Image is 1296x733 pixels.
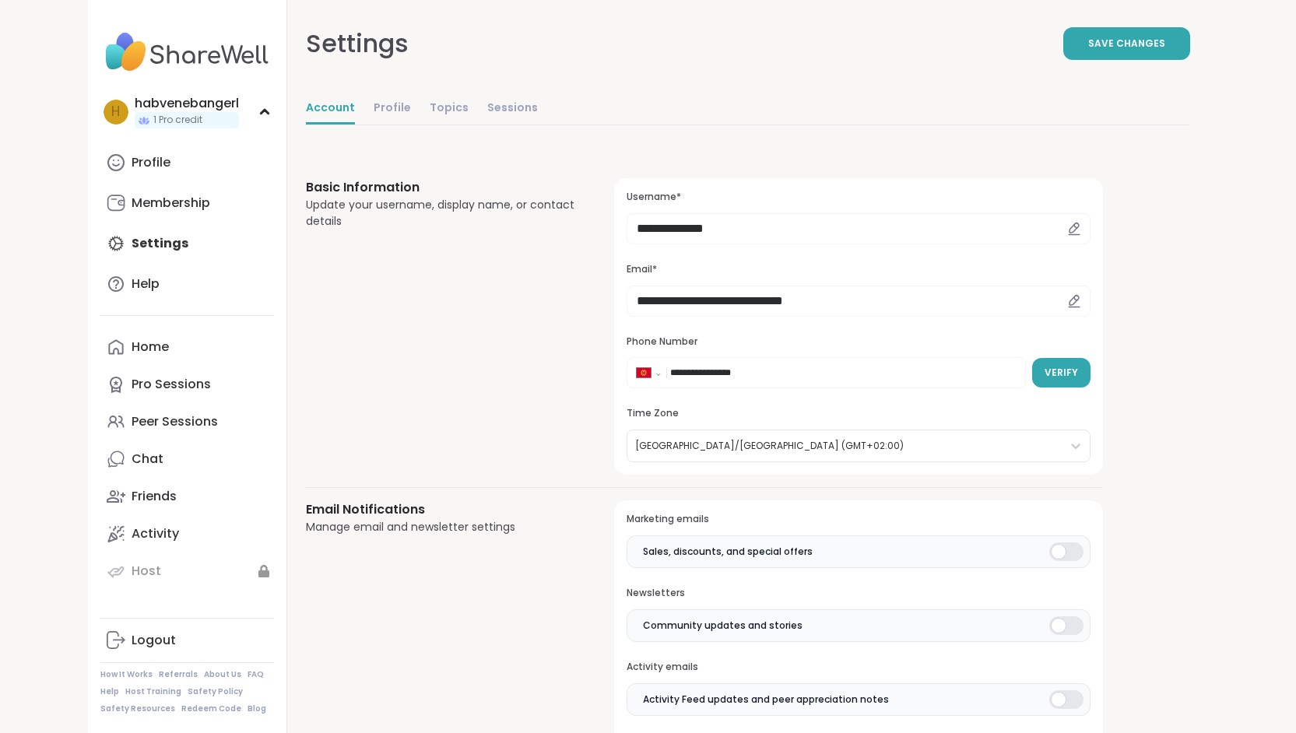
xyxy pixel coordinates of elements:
[181,703,241,714] a: Redeem Code
[1032,358,1091,388] button: Verify
[1045,366,1078,380] span: Verify
[100,622,274,659] a: Logout
[100,366,274,403] a: Pro Sessions
[132,632,176,649] div: Logout
[132,275,160,293] div: Help
[204,669,241,680] a: About Us
[306,25,409,62] div: Settings
[306,500,578,519] h3: Email Notifications
[100,328,274,366] a: Home
[100,669,153,680] a: How It Works
[100,25,274,79] img: ShareWell Nav Logo
[135,95,239,112] div: habvenebangerl
[188,686,243,697] a: Safety Policy
[153,114,202,127] span: 1 Pro credit
[132,488,177,505] div: Friends
[132,376,211,393] div: Pro Sessions
[132,338,169,356] div: Home
[627,661,1090,674] h3: Activity emails
[132,195,210,212] div: Membership
[627,263,1090,276] h3: Email*
[248,703,266,714] a: Blog
[111,102,120,122] span: h
[627,191,1090,204] h3: Username*
[132,563,161,580] div: Host
[1063,27,1190,60] button: Save Changes
[100,686,119,697] a: Help
[643,545,813,559] span: Sales, discounts, and special offers
[132,451,163,468] div: Chat
[100,440,274,478] a: Chat
[100,552,274,590] a: Host
[643,619,803,633] span: Community updates and stories
[306,519,578,535] div: Manage email and newsletter settings
[487,93,538,125] a: Sessions
[125,686,181,697] a: Host Training
[627,513,1090,526] h3: Marketing emails
[100,144,274,181] a: Profile
[100,184,274,222] a: Membership
[100,515,274,552] a: Activity
[132,154,170,171] div: Profile
[159,669,198,680] a: Referrals
[306,93,355,125] a: Account
[306,178,578,197] h3: Basic Information
[430,93,469,125] a: Topics
[132,525,179,542] div: Activity
[374,93,411,125] a: Profile
[627,407,1090,420] h3: Time Zone
[100,478,274,515] a: Friends
[627,587,1090,600] h3: Newsletters
[627,335,1090,349] h3: Phone Number
[1088,37,1165,51] span: Save Changes
[643,693,889,707] span: Activity Feed updates and peer appreciation notes
[132,413,218,430] div: Peer Sessions
[100,265,274,303] a: Help
[248,669,264,680] a: FAQ
[100,703,175,714] a: Safety Resources
[306,197,578,230] div: Update your username, display name, or contact details
[100,403,274,440] a: Peer Sessions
